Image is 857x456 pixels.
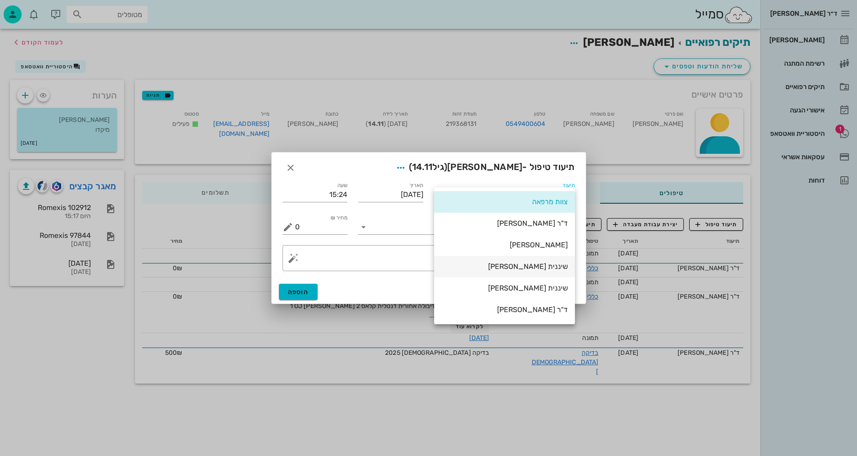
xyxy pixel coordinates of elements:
[393,160,575,176] span: תיעוד טיפול -
[434,188,575,202] div: תיעודצוות מרפאה
[441,197,568,206] div: צוות מרפאה
[441,219,568,228] div: ד"ר [PERSON_NAME]
[279,284,318,300] button: הוספה
[441,262,568,271] div: שיננית [PERSON_NAME]
[441,305,568,314] div: ד"ר [PERSON_NAME]
[441,284,568,292] div: שיננית [PERSON_NAME]
[283,222,293,232] button: מחיר ₪ appended action
[288,288,309,296] span: הוספה
[409,182,423,189] label: תאריך
[441,241,568,249] div: [PERSON_NAME]
[562,182,575,189] label: תיעוד
[447,161,522,172] span: [PERSON_NAME]
[412,161,432,172] span: 14.11
[331,215,348,221] label: מחיר ₪
[337,182,348,189] label: שעה
[409,161,448,172] span: (גיל )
